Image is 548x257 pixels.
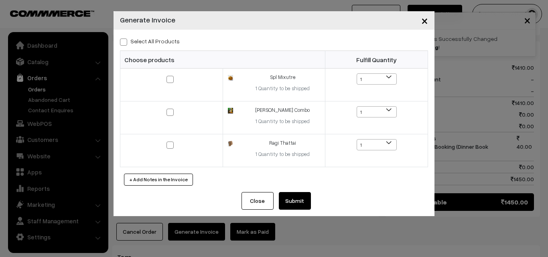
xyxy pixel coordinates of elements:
span: 1 [357,73,397,85]
div: 1 Quantity to be shipped [245,150,320,158]
div: 1 Quantity to be shipped [245,117,320,125]
button: Close [415,8,434,33]
span: 1 [357,107,396,118]
label: Select all Products [120,37,180,45]
button: + Add Notes in the Invoice [124,174,193,186]
button: Close [242,192,274,210]
button: Submit [279,192,311,210]
th: Fulfill Quantity [325,51,428,69]
img: 17527628546658Krishna-Jeyanthi14.jpg [228,108,233,113]
div: 1 Quantity to be shipped [245,85,320,93]
span: × [421,13,428,28]
span: 1 [357,139,397,150]
div: Spl Mixutre [245,73,320,81]
img: 17335133733623Spl-Mixture-Wepsite1.jpg [228,75,233,80]
div: [PERSON_NAME] Combo [245,106,320,114]
div: Ragi Thattai [245,139,320,147]
span: 1 [357,106,397,117]
img: 17503455867350Ragi-Thattai-2-Web.jpg [228,141,233,146]
span: 1 [357,140,396,151]
h4: Generate Invoice [120,14,175,25]
span: 1 [357,74,396,85]
th: Choose products [120,51,325,69]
